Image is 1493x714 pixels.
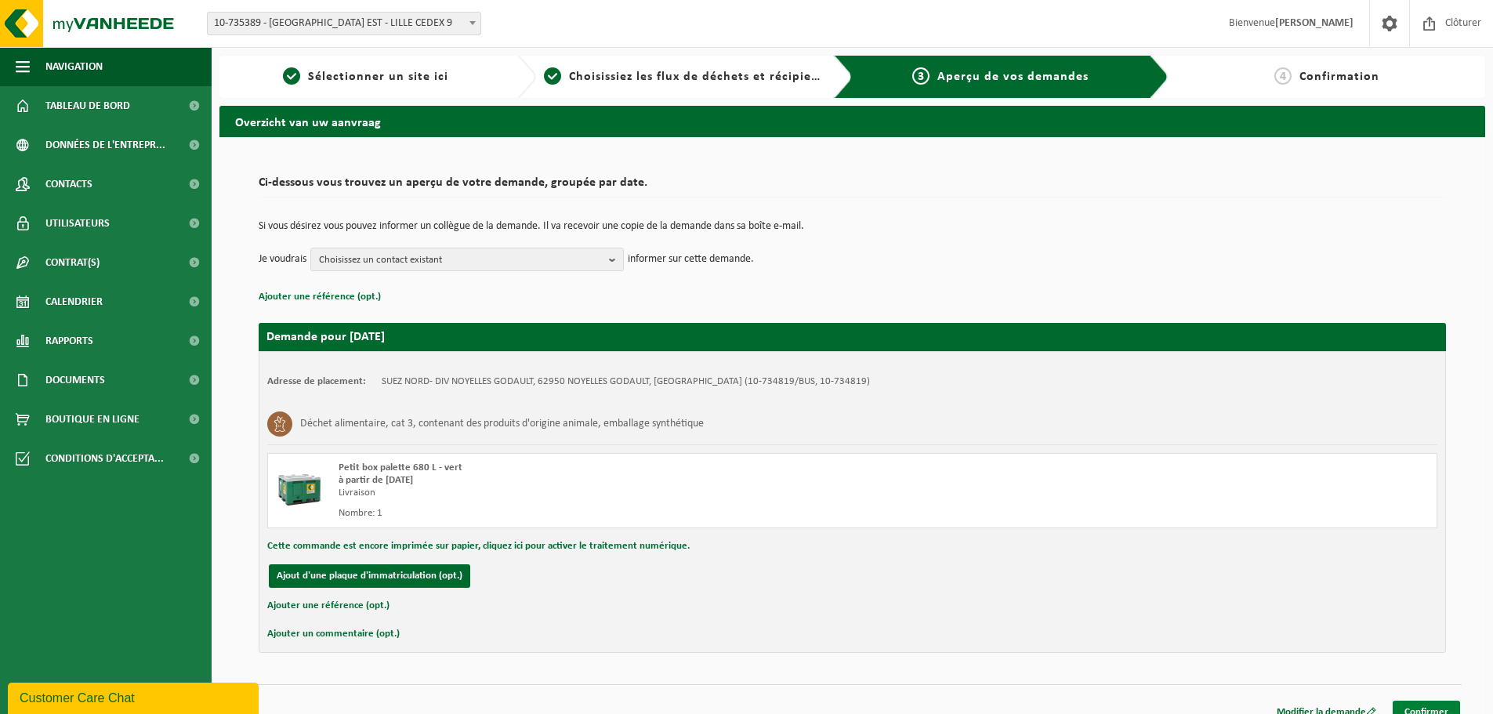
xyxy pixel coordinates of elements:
div: Livraison [339,487,915,499]
span: 1 [283,67,300,85]
button: Ajouter une référence (opt.) [267,596,390,616]
span: Calendrier [45,282,103,321]
h2: Overzicht van uw aanvraag [219,106,1485,136]
span: Petit box palette 680 L - vert [339,462,462,473]
span: Utilisateurs [45,204,110,243]
p: Je voudrais [259,248,306,271]
span: Contrat(s) [45,243,100,282]
span: Choisissiez les flux de déchets et récipients [569,71,830,83]
strong: Demande pour [DATE] [266,331,385,343]
span: Rapports [45,321,93,361]
span: 10-735389 - SUEZ RV NORD EST - LILLE CEDEX 9 [208,13,480,34]
button: Cette commande est encore imprimée sur papier, cliquez ici pour activer le traitement numérique. [267,536,690,556]
button: Ajouter un commentaire (opt.) [267,624,400,644]
a: 1Sélectionner un site ici [227,67,505,86]
p: Si vous désirez vous pouvez informer un collègue de la demande. Il va recevoir une copie de la de... [259,221,1446,232]
button: Ajouter une référence (opt.) [259,287,381,307]
span: Navigation [45,47,103,86]
span: Contacts [45,165,92,204]
strong: [PERSON_NAME] [1275,17,1353,29]
a: 2Choisissiez les flux de déchets et récipients [544,67,821,86]
h3: Déchet alimentaire, cat 3, contenant des produits d'origine animale, emballage synthétique [300,411,704,437]
span: Aperçu de vos demandes [937,71,1089,83]
div: Nombre: 1 [339,507,915,520]
img: PB-LB-0680-HPE-GN-01.png [276,462,323,509]
span: Boutique en ligne [45,400,140,439]
button: Ajout d'une plaque d'immatriculation (opt.) [269,564,470,588]
span: Sélectionner un site ici [308,71,448,83]
span: Choisissez un contact existant [319,248,603,272]
span: Documents [45,361,105,400]
button: Choisissez un contact existant [310,248,624,271]
span: Tableau de bord [45,86,130,125]
span: 10-735389 - SUEZ RV NORD EST - LILLE CEDEX 9 [207,12,481,35]
span: 2 [544,67,561,85]
span: Conditions d'accepta... [45,439,164,478]
iframe: chat widget [8,680,262,714]
span: Données de l'entrepr... [45,125,165,165]
strong: à partir de [DATE] [339,475,413,485]
span: 3 [912,67,930,85]
span: 4 [1274,67,1292,85]
strong: Adresse de placement: [267,376,366,386]
td: SUEZ NORD- DIV NOYELLES GODAULT, 62950 NOYELLES GODAULT, [GEOGRAPHIC_DATA] (10-734819/BUS, 10-734... [382,375,870,388]
h2: Ci-dessous vous trouvez un aperçu de votre demande, groupée par date. [259,176,1446,198]
p: informer sur cette demande. [628,248,754,271]
span: Confirmation [1299,71,1379,83]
